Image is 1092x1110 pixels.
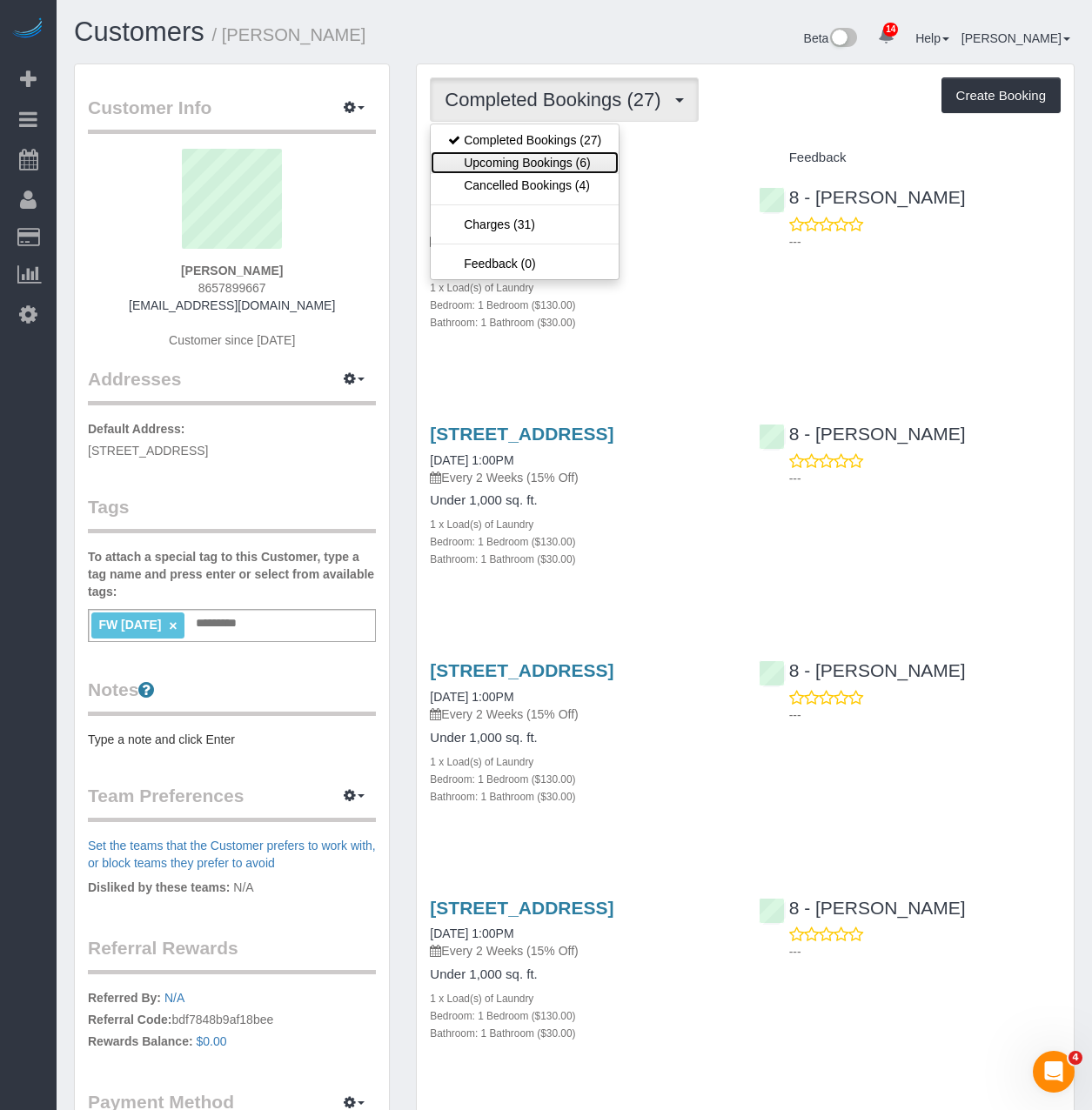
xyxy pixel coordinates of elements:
[430,942,732,960] p: Every 2 Weeks (15% Off)
[430,518,533,531] small: 1 x Load(s) of Laundry
[430,660,613,680] a: [STREET_ADDRESS]
[1069,1051,1082,1065] span: 4
[88,731,376,748] pre: Type a note and click Enter
[88,548,376,600] label: To attach a special tag to this Customer, type a tag name and press enter or select from availabl...
[233,880,253,894] span: N/A
[430,773,575,786] small: Bedroom: 1 Bedroom ($130.00)
[88,989,161,1006] label: Referred By:
[941,77,1061,114] button: Create Booking
[164,991,184,1005] a: N/A
[445,89,669,110] span: Completed Bookings (27)
[88,989,376,1054] p: bdf7848b9af18bee
[759,187,966,207] a: 8 - [PERSON_NAME]
[759,898,966,918] a: 8 - [PERSON_NAME]
[169,333,295,347] span: Customer since [DATE]
[883,23,898,37] span: 14
[430,453,513,467] a: [DATE] 1:00PM
[88,95,376,134] legend: Customer Info
[789,233,1061,251] p: ---
[88,677,376,716] legend: Notes
[88,935,376,974] legend: Referral Rewards
[430,469,732,486] p: Every 2 Weeks (15% Off)
[430,705,732,723] p: Every 2 Weeks (15% Off)
[430,553,575,565] small: Bathroom: 1 Bathroom ($30.00)
[88,444,208,458] span: [STREET_ADDRESS]
[88,879,230,896] label: Disliked by these teams:
[430,731,732,746] h4: Under 1,000 sq. ft.
[431,151,619,174] a: Upcoming Bookings (6)
[430,967,732,982] h4: Under 1,000 sq. ft.
[88,783,376,822] legend: Team Preferences
[212,25,366,44] small: / [PERSON_NAME]
[88,1011,171,1028] label: Referral Code:
[431,213,619,236] a: Charges (31)
[1033,1051,1075,1093] iframe: Intercom live chat
[129,298,335,312] a: [EMAIL_ADDRESS][DOMAIN_NAME]
[759,424,966,444] a: 8 - [PERSON_NAME]
[88,839,376,870] a: Set the teams that the Customer prefers to work with, or block teams they prefer to avoid
[88,494,376,533] legend: Tags
[789,470,1061,487] p: ---
[430,1010,575,1022] small: Bedroom: 1 Bedroom ($130.00)
[198,281,266,295] span: 8657899667
[181,264,283,277] strong: [PERSON_NAME]
[804,31,858,45] a: Beta
[431,252,619,275] a: Feedback (0)
[915,31,949,45] a: Help
[88,420,185,438] label: Default Address:
[98,618,161,632] span: FW [DATE]
[431,129,619,151] a: Completed Bookings (27)
[430,690,513,704] a: [DATE] 1:00PM
[197,1034,227,1048] a: $0.00
[430,898,613,918] a: [STREET_ADDRESS]
[169,619,177,633] a: ×
[430,77,698,122] button: Completed Bookings (27)
[74,17,204,47] a: Customers
[88,1033,193,1050] label: Rewards Balance:
[431,174,619,197] a: Cancelled Bookings (4)
[828,28,857,50] img: New interface
[430,791,575,803] small: Bathroom: 1 Bathroom ($30.00)
[869,17,903,56] a: 14
[789,706,1061,724] p: ---
[10,17,45,42] img: Automaid Logo
[430,299,575,311] small: Bedroom: 1 Bedroom ($130.00)
[430,926,513,940] a: [DATE] 1:00PM
[759,150,1061,165] h4: Feedback
[430,1027,575,1040] small: Bathroom: 1 Bathroom ($30.00)
[430,282,533,294] small: 1 x Load(s) of Laundry
[759,660,966,680] a: 8 - [PERSON_NAME]
[430,756,533,768] small: 1 x Load(s) of Laundry
[430,424,613,444] a: [STREET_ADDRESS]
[430,317,575,329] small: Bathroom: 1 Bathroom ($30.00)
[430,536,575,548] small: Bedroom: 1 Bedroom ($130.00)
[430,493,732,508] h4: Under 1,000 sq. ft.
[961,31,1070,45] a: [PERSON_NAME]
[789,943,1061,960] p: ---
[430,993,533,1005] small: 1 x Load(s) of Laundry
